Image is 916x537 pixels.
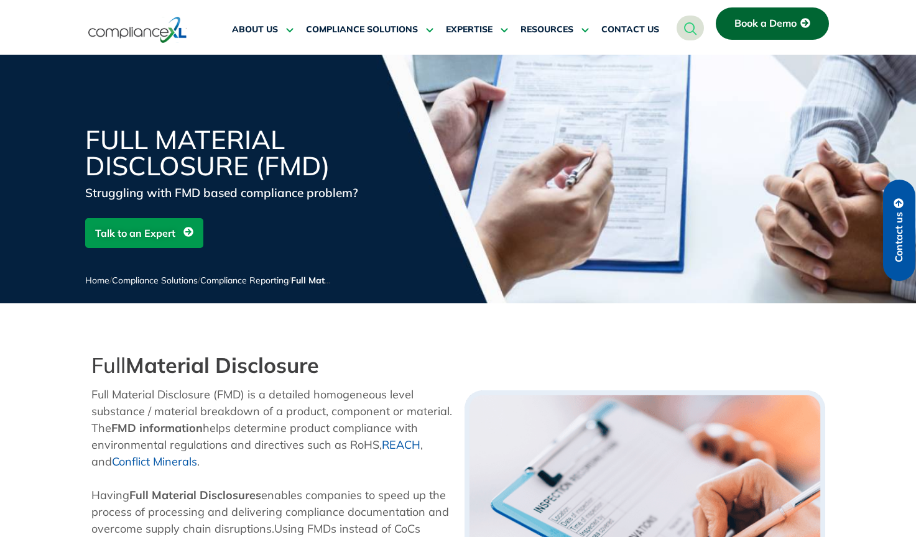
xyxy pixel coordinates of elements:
span: Contact us [894,212,905,262]
a: Book a Demo [716,7,829,40]
a: Compliance Solutions [112,275,198,286]
a: RESOURCES [520,15,589,45]
span: Book a Demo [734,18,797,29]
a: CONTACT US [601,15,659,45]
span: COMPLIANCE SOLUTIONS [306,24,418,35]
a: navsearch-button [677,16,704,40]
strong: Material Disclosure [126,352,319,379]
a: Contact us [883,180,915,281]
h1: Full Material Disclosure (FMD) [85,127,384,179]
span: Having [91,488,129,502]
span: Full Material Disclosure (FMD) is a detailed homogeneous level substance / material breakdown of ... [91,387,452,435]
a: ABOUT US [232,15,294,45]
span: Talk to an Expert [95,221,175,245]
span: Full Material Disclosure (FMD) [291,275,418,286]
span: helps determine product compliance with environmental regulations and directives such as RoHS, , ... [91,421,423,469]
b: Full Material Disclosures [129,488,261,502]
span: ABOUT US [232,24,278,35]
img: logo-one.svg [88,16,187,44]
a: Talk to an Expert [85,218,203,248]
a: REACH [382,438,420,452]
span: EXPERTISE [446,24,493,35]
span: / / / [85,275,418,286]
span: enables companies to speed up the process of processing and delivering compliance documentation a... [91,488,449,536]
h2: Full [91,353,452,378]
div: Struggling with FMD based compliance problem? [85,184,384,201]
span: CONTACT US [601,24,659,35]
a: Conflict Minerals [112,454,197,469]
a: Home [85,275,109,286]
a: COMPLIANCE SOLUTIONS [306,15,433,45]
a: EXPERTISE [446,15,508,45]
b: FMD information [111,421,203,435]
a: Compliance Reporting [200,275,289,286]
span: RESOURCES [520,24,573,35]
